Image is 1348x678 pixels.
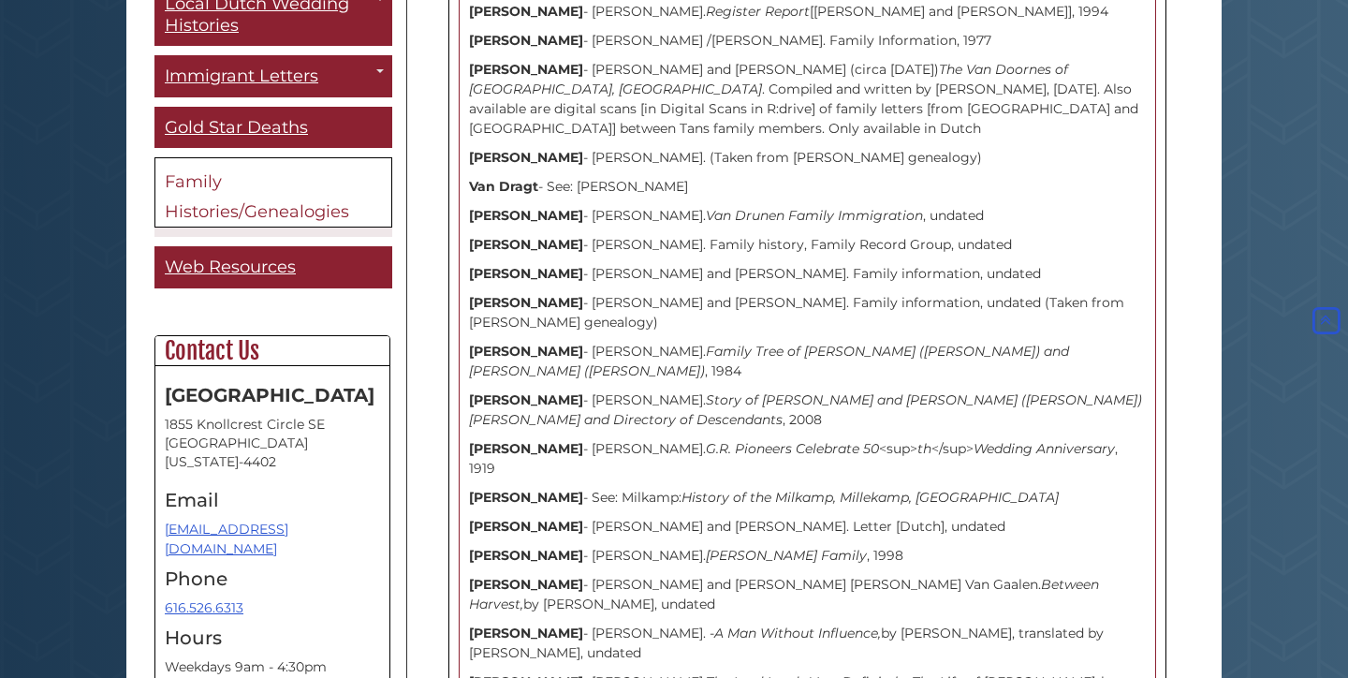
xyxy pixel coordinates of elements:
span: Family Histories/Genealogies [165,172,349,223]
strong: [PERSON_NAME] [469,343,583,360]
a: Family Histories/Genealogies [154,158,392,228]
i: th [917,440,931,457]
i: A Man Without Influence, [714,625,881,641]
p: - [PERSON_NAME]. (Taken from [PERSON_NAME] genealogy) [469,148,1146,168]
strong: [PERSON_NAME] [469,294,583,311]
i: Between Harvest, [469,576,1099,612]
p: - [PERSON_NAME] and [PERSON_NAME] [PERSON_NAME] Van Gaalen. by [PERSON_NAME], undated [469,575,1146,614]
p: - [PERSON_NAME]. , 1984 [469,342,1146,381]
strong: [PERSON_NAME] [469,625,583,641]
strong: [GEOGRAPHIC_DATA] [165,384,374,406]
i: G.R. Pioneers Celebrate 50 [706,440,879,457]
i: Van Drunen Family Immigration [706,207,923,224]
p: - [PERSON_NAME]. [[PERSON_NAME] and [PERSON_NAME]], 1994 [469,2,1146,22]
span: Gold Star Deaths [165,117,308,138]
i: [PERSON_NAME] Family [706,547,867,564]
h4: Phone [165,568,380,589]
strong: [PERSON_NAME] [469,207,583,224]
a: 616.526.6313 [165,599,243,616]
strong: [PERSON_NAME] [469,391,583,408]
a: Immigrant Letters [154,56,392,98]
i: The Van Doornes of [GEOGRAPHIC_DATA], [GEOGRAPHIC_DATA] [469,61,1068,97]
p: - [PERSON_NAME] and [PERSON_NAME] (circa [DATE]) . Compiled and written by [PERSON_NAME], [DATE].... [469,60,1146,139]
p: - [PERSON_NAME]. , 2008 [469,391,1146,430]
h4: Hours [165,627,380,648]
i: History of the Milkamp, Millekamp, [GEOGRAPHIC_DATA] [681,489,1059,506]
i: Wedding Anniversary [974,440,1115,457]
strong: [PERSON_NAME] [469,547,583,564]
p: - [PERSON_NAME]. - by [PERSON_NAME], translated by [PERSON_NAME], undated [469,624,1146,663]
i: Family Tree of [PERSON_NAME] ([PERSON_NAME]) and [PERSON_NAME] ([PERSON_NAME]) [469,343,1069,379]
span: Immigrant Letters [165,66,318,87]
i: Register Report [706,3,810,20]
h2: Contact Us [155,336,389,366]
h4: Email [165,490,380,510]
p: - [PERSON_NAME] and [PERSON_NAME]. Family information, undated (Taken from [PERSON_NAME] genealogy) [469,293,1146,332]
p: - [PERSON_NAME]. , 1998 [469,546,1146,566]
strong: Van Dragt [469,178,538,195]
strong: [PERSON_NAME] [469,518,583,535]
span: Web Resources [165,258,296,278]
p: - [PERSON_NAME]. Family history, Family Record Group, undated [469,235,1146,255]
strong: [PERSON_NAME] [469,3,583,20]
address: 1855 Knollcrest Circle SE [GEOGRAPHIC_DATA][US_STATE]-4402 [165,415,380,471]
strong: [PERSON_NAME] [469,576,583,593]
strong: [PERSON_NAME] [469,61,583,78]
p: - See: [PERSON_NAME] [469,177,1146,197]
p: - [PERSON_NAME] and [PERSON_NAME]. Letter [Dutch], undated [469,517,1146,537]
strong: [PERSON_NAME] [469,265,583,282]
strong: [PERSON_NAME] [469,236,583,253]
strong: [PERSON_NAME] [469,32,583,49]
i: Story of [PERSON_NAME] and [PERSON_NAME] ([PERSON_NAME]) [PERSON_NAME] and Directory of Descendants [469,391,1142,428]
a: Back to Top [1309,312,1343,329]
a: Gold Star Deaths [154,107,392,149]
p: - [PERSON_NAME] and [PERSON_NAME]. Family information, undated [469,264,1146,284]
p: - See: Milkamp: [469,488,1146,508]
strong: [PERSON_NAME] [469,440,583,457]
strong: [PERSON_NAME] [469,489,583,506]
strong: [PERSON_NAME] [469,149,583,166]
p: - [PERSON_NAME]. <sup> </sup> , 1919 [469,439,1146,479]
a: Web Resources [154,247,392,289]
p: Weekdays 9am - 4:30pm [165,657,380,677]
p: - [PERSON_NAME]. , undated [469,206,1146,226]
a: [EMAIL_ADDRESS][DOMAIN_NAME] [165,521,288,557]
p: - [PERSON_NAME] /[PERSON_NAME]. Family Information, 1977 [469,31,1146,51]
